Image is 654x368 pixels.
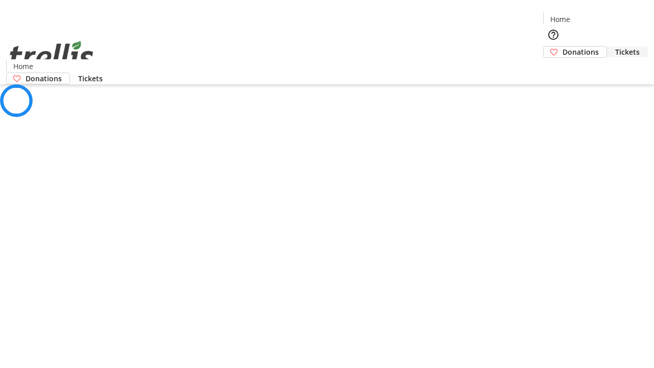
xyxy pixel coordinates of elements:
span: Home [13,61,33,72]
a: Tickets [607,47,648,57]
a: Donations [6,73,70,84]
span: Tickets [78,73,103,84]
a: Donations [543,46,607,58]
span: Home [550,14,570,25]
button: Help [543,25,564,45]
span: Tickets [615,47,640,57]
a: Home [7,61,39,72]
a: Home [544,14,576,25]
img: Orient E2E Organization UZ4tP1Dm5l's Logo [6,30,97,81]
span: Donations [26,73,62,84]
span: Donations [563,47,599,57]
button: Cart [543,58,564,78]
a: Tickets [70,73,111,84]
